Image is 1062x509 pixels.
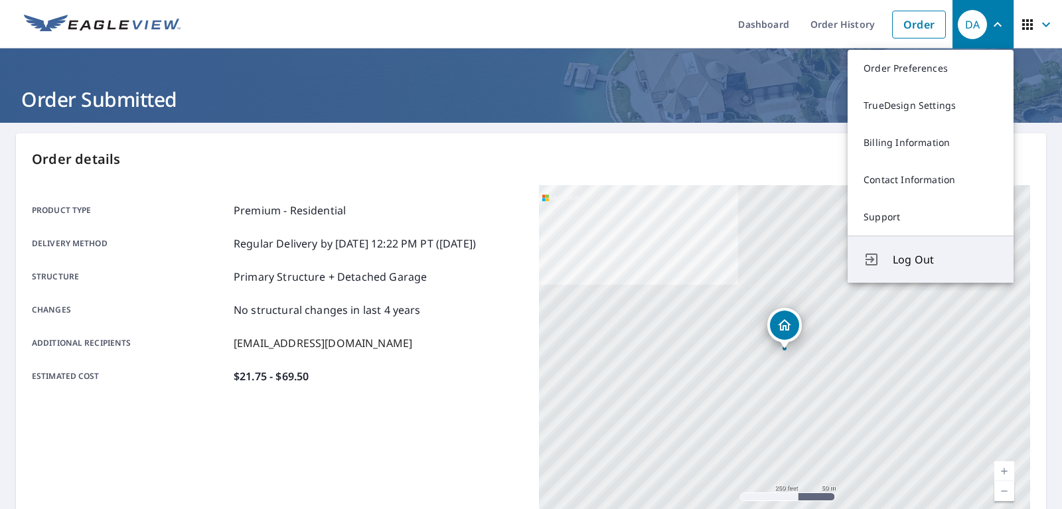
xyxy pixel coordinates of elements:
a: Order [892,11,946,38]
p: Primary Structure + Detached Garage [234,269,427,285]
p: Estimated cost [32,368,228,384]
button: Log Out [848,236,1014,283]
p: $21.75 - $69.50 [234,368,309,384]
a: Current Level 17, Zoom Out [994,481,1014,501]
div: DA [958,10,987,39]
a: Billing Information [848,124,1014,161]
a: Order Preferences [848,50,1014,87]
p: Changes [32,302,228,318]
img: EV Logo [24,15,181,35]
p: Structure [32,269,228,285]
p: Order details [32,149,1030,169]
p: [EMAIL_ADDRESS][DOMAIN_NAME] [234,335,412,351]
a: TrueDesign Settings [848,87,1014,124]
p: No structural changes in last 4 years [234,302,421,318]
a: Support [848,198,1014,236]
div: Dropped pin, building 1, Residential property, 3328 Crystal Creek Ct Maumee, OH 43537 [767,308,802,349]
p: Product type [32,202,228,218]
a: Contact Information [848,161,1014,198]
p: Additional recipients [32,335,228,351]
h1: Order Submitted [16,86,1046,113]
span: Log Out [893,252,998,267]
p: Premium - Residential [234,202,346,218]
p: Regular Delivery by [DATE] 12:22 PM PT ([DATE]) [234,236,476,252]
p: Delivery method [32,236,228,252]
a: Current Level 17, Zoom In [994,461,1014,481]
